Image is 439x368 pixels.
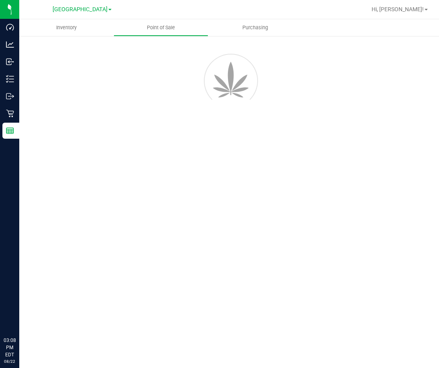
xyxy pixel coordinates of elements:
[136,24,186,31] span: Point of Sale
[19,19,114,36] a: Inventory
[6,58,14,66] inline-svg: Inbound
[6,127,14,135] inline-svg: Reports
[6,23,14,31] inline-svg: Dashboard
[114,19,208,36] a: Point of Sale
[372,6,424,12] span: Hi, [PERSON_NAME]!
[6,40,14,49] inline-svg: Analytics
[4,358,16,364] p: 08/22
[6,75,14,83] inline-svg: Inventory
[4,337,16,358] p: 03:08 PM EDT
[6,92,14,100] inline-svg: Outbound
[53,6,108,13] span: [GEOGRAPHIC_DATA]
[232,24,279,31] span: Purchasing
[208,19,303,36] a: Purchasing
[45,24,87,31] span: Inventory
[6,109,14,117] inline-svg: Retail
